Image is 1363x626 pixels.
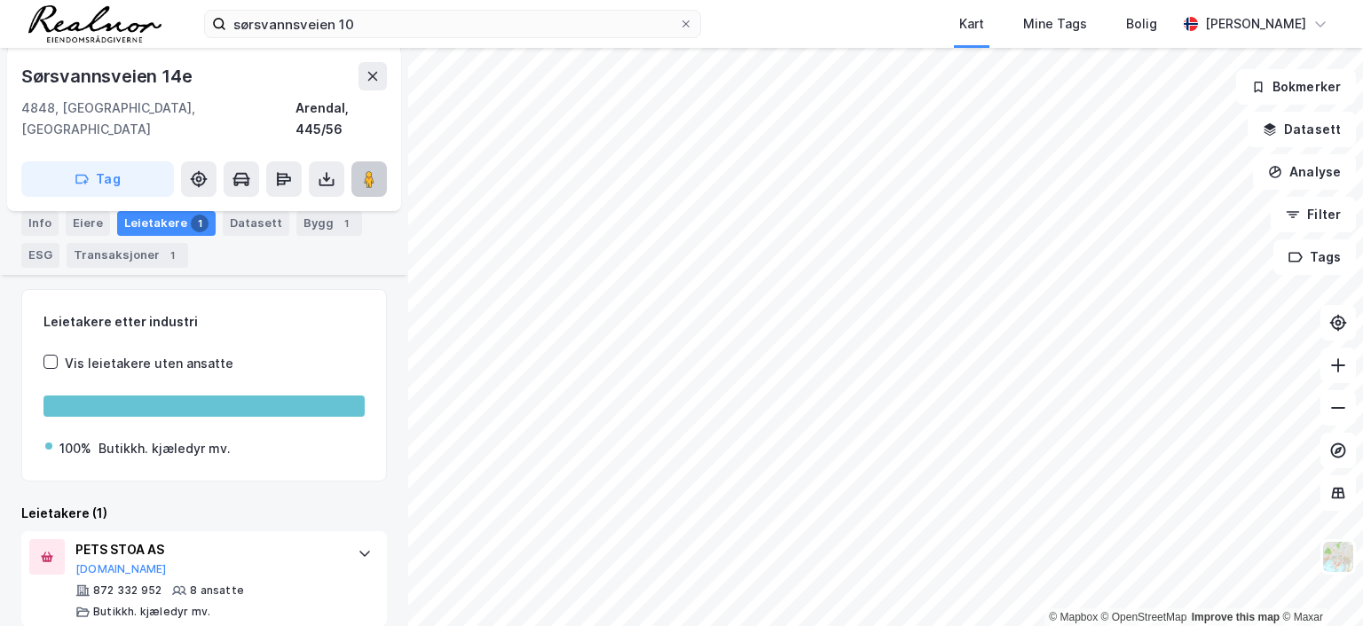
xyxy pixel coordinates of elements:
[21,503,387,524] div: Leietakere (1)
[59,438,91,459] div: 100%
[65,353,233,374] div: Vis leietakere uten ansatte
[1271,197,1356,232] button: Filter
[1023,13,1087,35] div: Mine Tags
[28,5,162,43] img: realnor-logo.934646d98de889bb5806.png
[1049,611,1098,623] a: Mapbox
[1248,112,1356,147] button: Datasett
[21,211,59,236] div: Info
[337,215,355,232] div: 1
[295,98,387,140] div: Arendal, 445/56
[1321,540,1355,574] img: Z
[75,562,167,576] button: [DOMAIN_NAME]
[959,13,984,35] div: Kart
[1236,69,1356,105] button: Bokmerker
[98,438,231,459] div: Butikkh. kjæledyr mv.
[67,243,188,268] div: Transaksjoner
[163,246,181,264] div: 1
[21,62,195,90] div: Sørsvannsveien 14e
[226,11,679,37] input: Søk på adresse, matrikkel, gårdeiere, leietakere eller personer
[21,243,59,268] div: ESG
[190,583,244,598] div: 8 ansatte
[1253,154,1356,190] button: Analyse
[296,211,362,236] div: Bygg
[1273,239,1356,275] button: Tags
[117,211,216,236] div: Leietakere
[93,605,210,619] div: Butikkh. kjæledyr mv.
[1274,541,1363,626] div: Kontrollprogram for chat
[43,311,365,333] div: Leietakere etter industri
[1274,541,1363,626] iframe: Chat Widget
[1205,13,1306,35] div: [PERSON_NAME]
[93,583,162,598] div: 872 332 952
[21,161,174,197] button: Tag
[1192,611,1280,623] a: Improve this map
[191,215,209,232] div: 1
[1101,611,1187,623] a: OpenStreetMap
[66,211,110,236] div: Eiere
[1126,13,1157,35] div: Bolig
[75,539,340,560] div: PETS STOA AS
[21,98,295,140] div: 4848, [GEOGRAPHIC_DATA], [GEOGRAPHIC_DATA]
[223,211,289,236] div: Datasett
